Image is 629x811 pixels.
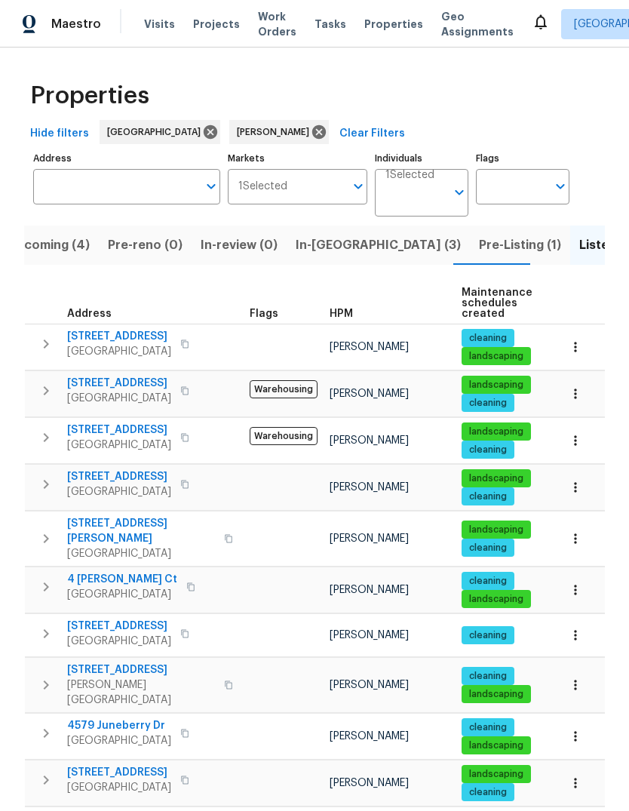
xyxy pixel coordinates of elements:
[100,120,220,144] div: [GEOGRAPHIC_DATA]
[463,670,513,683] span: cleaning
[463,593,529,606] span: landscaping
[463,425,529,438] span: landscaping
[333,120,411,148] button: Clear Filters
[67,344,171,359] span: [GEOGRAPHIC_DATA]
[463,490,513,503] span: cleaning
[67,469,171,484] span: [STREET_ADDRESS]
[67,422,171,438] span: [STREET_ADDRESS]
[228,154,368,163] label: Markets
[67,546,215,561] span: [GEOGRAPHIC_DATA]
[30,124,89,143] span: Hide filters
[250,309,278,319] span: Flags
[330,342,409,352] span: [PERSON_NAME]
[330,731,409,742] span: [PERSON_NAME]
[463,786,513,799] span: cleaning
[250,380,318,398] span: Warehousing
[237,124,315,140] span: [PERSON_NAME]
[463,397,513,410] span: cleaning
[463,721,513,734] span: cleaning
[201,235,278,256] span: In-review (0)
[67,619,171,634] span: [STREET_ADDRESS]
[463,739,529,752] span: landscaping
[550,176,571,197] button: Open
[67,634,171,649] span: [GEOGRAPHIC_DATA]
[441,9,514,39] span: Geo Assignments
[67,376,171,391] span: [STREET_ADDRESS]
[229,120,329,144] div: [PERSON_NAME]
[330,533,409,544] span: [PERSON_NAME]
[8,235,90,256] span: Upcoming (4)
[449,182,470,203] button: Open
[67,572,177,587] span: 4 [PERSON_NAME] Ct
[463,768,529,781] span: landscaping
[33,154,220,163] label: Address
[250,427,318,445] span: Warehousing
[67,765,171,780] span: [STREET_ADDRESS]
[463,542,513,554] span: cleaning
[67,587,177,602] span: [GEOGRAPHIC_DATA]
[238,180,287,193] span: 1 Selected
[463,332,513,345] span: cleaning
[30,88,149,103] span: Properties
[463,575,513,588] span: cleaning
[296,235,461,256] span: In-[GEOGRAPHIC_DATA] (3)
[463,444,513,456] span: cleaning
[463,472,529,485] span: landscaping
[24,120,95,148] button: Hide filters
[385,169,434,182] span: 1 Selected
[330,389,409,399] span: [PERSON_NAME]
[107,124,207,140] span: [GEOGRAPHIC_DATA]
[463,379,529,392] span: landscaping
[348,176,369,197] button: Open
[330,482,409,493] span: [PERSON_NAME]
[375,154,468,163] label: Individuals
[479,235,561,256] span: Pre-Listing (1)
[67,733,171,748] span: [GEOGRAPHIC_DATA]
[144,17,175,32] span: Visits
[476,154,569,163] label: Flags
[67,309,112,319] span: Address
[67,329,171,344] span: [STREET_ADDRESS]
[463,350,529,363] span: landscaping
[463,524,529,536] span: landscaping
[463,629,513,642] span: cleaning
[330,630,409,641] span: [PERSON_NAME]
[51,17,101,32] span: Maestro
[67,662,215,677] span: [STREET_ADDRESS]
[330,778,409,788] span: [PERSON_NAME]
[364,17,423,32] span: Properties
[67,780,171,795] span: [GEOGRAPHIC_DATA]
[67,391,171,406] span: [GEOGRAPHIC_DATA]
[330,585,409,595] span: [PERSON_NAME]
[67,677,215,708] span: [PERSON_NAME][GEOGRAPHIC_DATA]
[330,435,409,446] span: [PERSON_NAME]
[201,176,222,197] button: Open
[193,17,240,32] span: Projects
[67,718,171,733] span: 4579 Juneberry Dr
[67,438,171,453] span: [GEOGRAPHIC_DATA]
[463,688,529,701] span: landscaping
[330,680,409,690] span: [PERSON_NAME]
[330,309,353,319] span: HPM
[258,9,296,39] span: Work Orders
[67,484,171,499] span: [GEOGRAPHIC_DATA]
[462,287,532,319] span: Maintenance schedules created
[108,235,183,256] span: Pre-reno (0)
[339,124,405,143] span: Clear Filters
[314,19,346,29] span: Tasks
[67,516,215,546] span: [STREET_ADDRESS][PERSON_NAME]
